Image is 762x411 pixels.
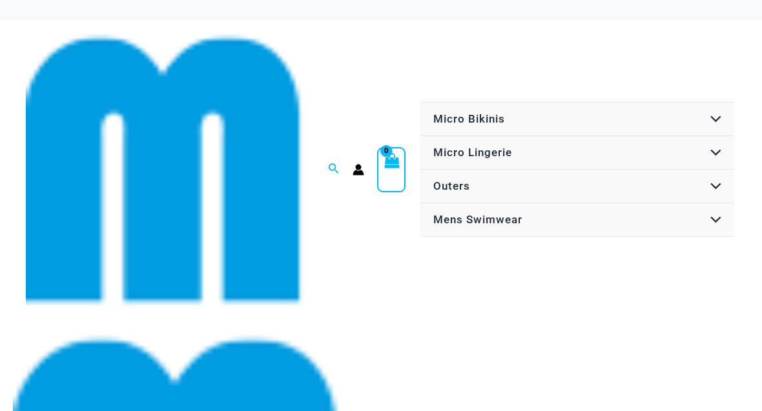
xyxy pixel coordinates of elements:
span: Mens Swimwear [433,213,522,226]
a: View Shopping Cart, empty [377,147,406,192]
span: Outers [433,179,470,192]
a: Account icon link [353,164,364,175]
a: OutersMenu ToggleMenu Toggle [420,170,734,203]
a: Search icon link [328,161,340,177]
img: cropped mm emblem [26,31,304,308]
span: Micro Bikinis [433,112,505,125]
span: Micro Lingerie [433,146,512,159]
a: Micro BikinisMenu ToggleMenu Toggle [420,103,734,136]
a: Micro LingerieMenu ToggleMenu Toggle [420,136,734,170]
nav: Site Navigation [418,100,736,239]
a: Mens SwimwearMenu ToggleMenu Toggle [420,203,734,237]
